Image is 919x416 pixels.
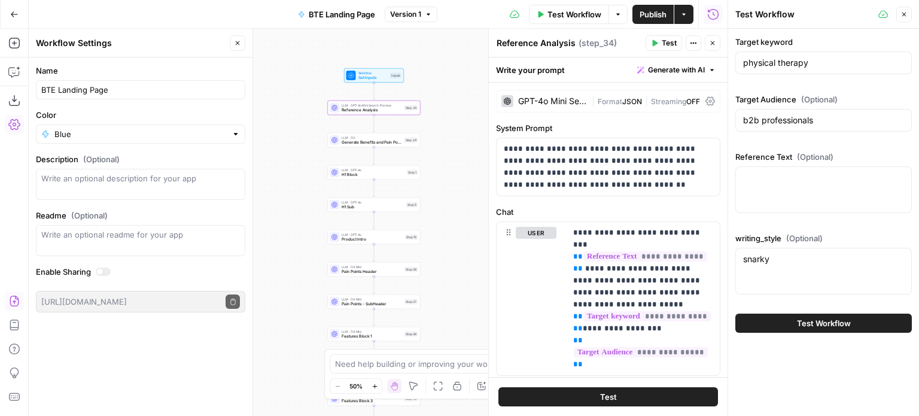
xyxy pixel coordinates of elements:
[598,97,622,106] span: Format
[735,232,912,244] label: writing_style
[358,71,388,75] span: Workflow
[328,101,421,115] div: LLM · GPT-4o Mini Search PreviewReference AnalysisStep 34
[518,97,587,105] div: GPT-4o Mini Search Preview
[71,209,108,221] span: (Optional)
[373,309,375,326] g: Edge from step_37 to step_38
[328,262,421,277] div: LLM · O4 MiniPain Points HeaderStep 36
[404,299,418,305] div: Step 37
[498,387,718,406] button: Test
[342,139,402,145] span: Generate Benefits and Pain Points
[328,198,421,212] div: LLM · GPT-4oH1 SubStep 5
[797,151,833,163] span: (Optional)
[373,180,375,197] g: Edge from step_1 to step_5
[406,202,418,208] div: Step 5
[497,37,576,49] textarea: Reference Analysis
[404,105,418,111] div: Step 34
[36,37,226,49] div: Workflow Settings
[328,327,421,341] div: LLM · O4 MiniFeatures Block 1Step 38
[404,332,418,337] div: Step 38
[497,222,556,375] div: user
[489,57,728,82] div: Write your prompt
[83,153,120,165] span: (Optional)
[735,314,912,333] button: Test Workflow
[342,200,404,205] span: LLM · GPT-4o
[358,75,388,81] span: Set Inputs
[36,266,245,278] label: Enable Sharing
[36,109,245,121] label: Color
[600,391,617,403] span: Test
[801,93,838,105] span: (Optional)
[516,227,556,239] button: user
[309,8,375,20] span: BTE Landing Page
[579,37,617,49] span: ( step_34 )
[622,97,642,106] span: JSON
[36,65,245,77] label: Name
[342,168,404,172] span: LLM · GPT-4o
[373,277,375,294] g: Edge from step_36 to step_37
[342,236,403,242] span: Product Intro
[632,62,720,78] button: Generate with AI
[735,151,912,163] label: Reference Text
[373,115,375,132] g: Edge from step_34 to step_24
[328,133,421,147] div: LLM · O3Generate Benefits and Pain PointsStep 24
[342,301,402,307] span: Pain Points - SubHeader
[686,97,700,106] span: OFF
[407,170,418,175] div: Step 1
[373,147,375,165] g: Edge from step_24 to step_1
[342,172,404,178] span: H1 Block
[342,329,402,334] span: LLM · O4 Mini
[390,9,421,20] span: Version 1
[592,95,598,107] span: |
[735,36,912,48] label: Target keyword
[328,294,421,309] div: LLM · O4 MiniPain Points - SubHeaderStep 37
[496,122,720,134] label: System Prompt
[404,267,418,272] div: Step 36
[342,135,402,140] span: LLM · O3
[328,165,421,180] div: LLM · GPT-4oH1 BlockStep 1
[735,93,912,105] label: Target Audience
[640,8,667,20] span: Publish
[342,333,402,339] span: Features Block 1
[41,84,240,96] input: Untitled
[36,209,245,221] label: Readme
[648,65,705,75] span: Generate with AI
[342,103,402,108] span: LLM · GPT-4o Mini Search Preview
[632,5,674,24] button: Publish
[342,232,403,237] span: LLM · GPT-4o
[342,107,402,113] span: Reference Analysis
[651,97,686,106] span: Streaming
[342,204,404,210] span: H1 Sub
[404,138,418,143] div: Step 24
[786,232,823,244] span: (Optional)
[405,235,418,240] div: Step 15
[642,95,651,107] span: |
[373,244,375,262] g: Edge from step_15 to step_36
[36,153,245,165] label: Description
[385,7,437,22] button: Version 1
[342,265,402,269] span: LLM · O4 Mini
[496,206,720,218] label: Chat
[529,5,608,24] button: Test Workflow
[342,297,402,302] span: LLM · O4 Mini
[373,83,375,100] g: Edge from start to step_34
[342,398,402,404] span: Features Block 3
[390,73,401,78] div: Inputs
[349,381,363,391] span: 50%
[328,68,421,83] div: WorkflowSet InputsInputs
[662,38,677,48] span: Test
[54,128,227,140] input: Blue
[646,35,682,51] button: Test
[797,317,851,329] span: Test Workflow
[373,212,375,229] g: Edge from step_5 to step_15
[291,5,382,24] button: BTE Landing Page
[547,8,601,20] span: Test Workflow
[342,269,402,275] span: Pain Points Header
[328,230,421,244] div: LLM · GPT-4oProduct IntroStep 15
[743,253,904,265] textarea: snarky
